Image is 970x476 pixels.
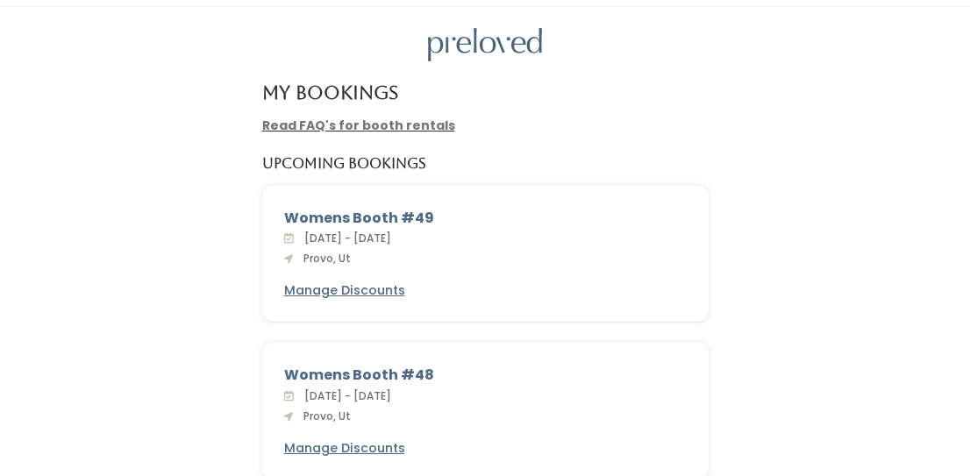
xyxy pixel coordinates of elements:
a: Read FAQ's for booth rentals [262,117,455,134]
u: Manage Discounts [284,439,405,457]
h5: Upcoming Bookings [262,156,426,172]
span: Provo, Ut [296,409,351,423]
a: Manage Discounts [284,281,405,300]
a: Manage Discounts [284,439,405,458]
h4: My Bookings [262,82,398,103]
div: Womens Booth #49 [284,208,687,229]
u: Manage Discounts [284,281,405,299]
img: preloved logo [428,28,542,62]
span: [DATE] - [DATE] [297,231,391,245]
span: Provo, Ut [296,251,351,266]
span: [DATE] - [DATE] [297,388,391,403]
div: Womens Booth #48 [284,365,687,386]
